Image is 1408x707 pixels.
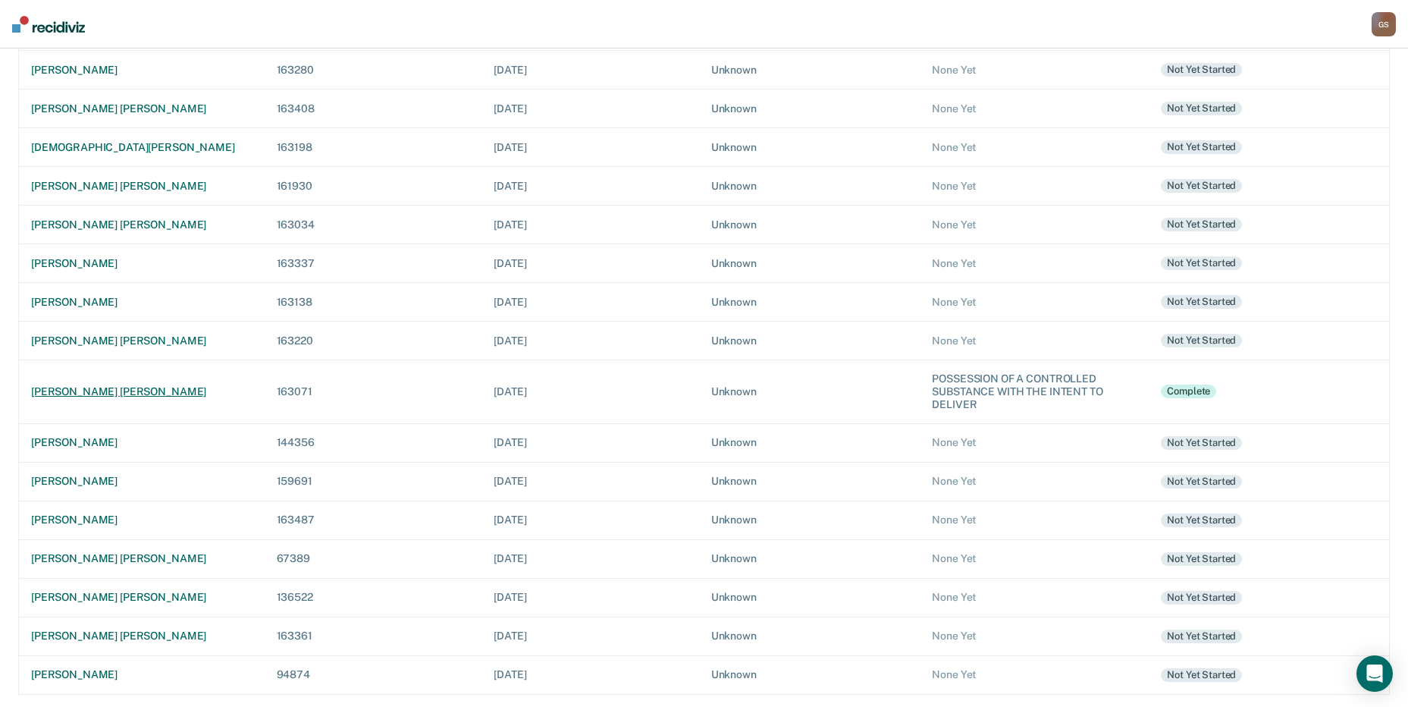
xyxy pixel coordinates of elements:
td: [DATE] [481,360,698,423]
td: 163337 [265,244,482,283]
div: Not yet started [1161,218,1242,231]
td: 163220 [265,322,482,360]
td: 163071 [265,360,482,423]
div: None Yet [932,591,1137,604]
td: Unknown [699,90,920,128]
div: None Yet [932,180,1137,193]
div: None Yet [932,102,1137,115]
td: [DATE] [481,244,698,283]
div: Not yet started [1161,140,1242,154]
div: Not yet started [1161,668,1242,682]
div: Not yet started [1161,630,1242,643]
td: Unknown [699,322,920,360]
div: None Yet [932,475,1137,488]
td: 163408 [265,90,482,128]
td: 163034 [265,206,482,244]
div: [PERSON_NAME] [PERSON_NAME] [31,385,252,398]
td: Unknown [699,167,920,206]
div: None Yet [932,64,1137,77]
div: [PERSON_NAME] [31,668,252,681]
div: None Yet [932,552,1137,565]
td: 159691 [265,462,482,501]
td: Unknown [699,360,920,423]
td: [DATE] [481,462,698,501]
div: None Yet [932,436,1137,449]
div: G S [1372,12,1396,36]
td: [DATE] [481,617,698,655]
td: Unknown [699,462,920,501]
div: Not yet started [1161,63,1242,77]
td: Unknown [699,206,920,244]
div: [PERSON_NAME] [PERSON_NAME] [31,180,252,193]
td: [DATE] [481,539,698,578]
div: [DEMOGRAPHIC_DATA][PERSON_NAME] [31,141,252,154]
div: [PERSON_NAME] [31,436,252,449]
button: GS [1372,12,1396,36]
td: 163138 [265,283,482,322]
td: 163198 [265,128,482,167]
td: Unknown [699,578,920,617]
div: Not yet started [1161,475,1242,489]
td: 144356 [265,423,482,462]
td: Unknown [699,244,920,283]
div: [PERSON_NAME] [PERSON_NAME] [31,218,252,231]
td: 161930 [265,167,482,206]
div: None Yet [932,296,1137,309]
div: None Yet [932,514,1137,526]
td: Unknown [699,283,920,322]
div: None Yet [932,218,1137,231]
td: 136522 [265,578,482,617]
td: 163280 [265,51,482,90]
div: None Yet [932,141,1137,154]
div: None Yet [932,257,1137,270]
div: Not yet started [1161,514,1242,527]
div: [PERSON_NAME] [PERSON_NAME] [31,552,252,565]
td: [DATE] [481,501,698,539]
div: None Yet [932,335,1137,347]
td: [DATE] [481,578,698,617]
div: [PERSON_NAME] [PERSON_NAME] [31,102,252,115]
td: [DATE] [481,423,698,462]
img: Recidiviz [12,16,85,33]
td: [DATE] [481,51,698,90]
div: Not yet started [1161,591,1242,605]
td: Unknown [699,128,920,167]
td: 94874 [265,655,482,694]
td: Unknown [699,539,920,578]
div: [PERSON_NAME] [31,257,252,270]
div: Not yet started [1161,102,1242,115]
td: Unknown [699,423,920,462]
td: Unknown [699,501,920,539]
div: [PERSON_NAME] [31,475,252,488]
td: 163361 [265,617,482,655]
td: [DATE] [481,322,698,360]
td: [DATE] [481,655,698,694]
div: None Yet [932,668,1137,681]
td: [DATE] [481,128,698,167]
td: Unknown [699,617,920,655]
td: 163487 [265,501,482,539]
div: Not yet started [1161,334,1242,347]
div: Not yet started [1161,552,1242,566]
td: [DATE] [481,206,698,244]
div: Complete [1161,385,1216,398]
div: [PERSON_NAME] [31,514,252,526]
div: [PERSON_NAME] [PERSON_NAME] [31,335,252,347]
td: Unknown [699,655,920,694]
div: POSSESSION OF A CONTROLLED SUBSTANCE WITH THE INTENT TO DELIVER [932,372,1137,410]
div: None Yet [932,630,1137,643]
div: [PERSON_NAME] [PERSON_NAME] [31,591,252,604]
td: 67389 [265,539,482,578]
td: [DATE] [481,283,698,322]
div: [PERSON_NAME] [PERSON_NAME] [31,630,252,643]
div: Not yet started [1161,256,1242,270]
div: Open Intercom Messenger [1356,655,1393,692]
td: Unknown [699,51,920,90]
div: Not yet started [1161,295,1242,309]
div: [PERSON_NAME] [31,64,252,77]
div: Not yet started [1161,179,1242,193]
div: Not yet started [1161,436,1242,450]
td: [DATE] [481,167,698,206]
td: [DATE] [481,90,698,128]
div: [PERSON_NAME] [31,296,252,309]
